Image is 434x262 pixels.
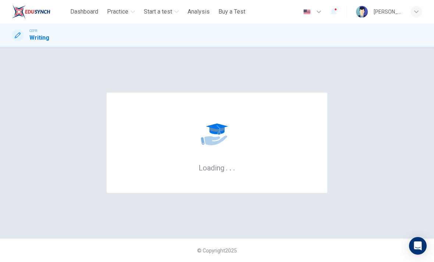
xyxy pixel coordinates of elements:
h6: Loading [199,163,235,172]
span: Practice [107,7,128,16]
div: [PERSON_NAME] [374,7,402,16]
h6: . [233,161,235,173]
span: Dashboard [70,7,98,16]
button: Start a test [141,5,182,18]
button: Buy a Test [216,5,248,18]
h6: . [225,161,228,173]
h6: . [229,161,232,173]
div: Open Intercom Messenger [409,237,427,255]
button: Dashboard [67,5,101,18]
button: Analysis [185,5,213,18]
span: CEFR [29,28,37,33]
img: Profile picture [356,6,368,18]
img: ELTC logo [12,4,50,19]
img: en [302,9,312,15]
a: ELTC logo [12,4,67,19]
span: Start a test [144,7,172,16]
span: Analysis [188,7,210,16]
h1: Writing [29,33,49,42]
span: Buy a Test [218,7,245,16]
button: Practice [104,5,138,18]
span: © Copyright 2025 [197,248,237,254]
